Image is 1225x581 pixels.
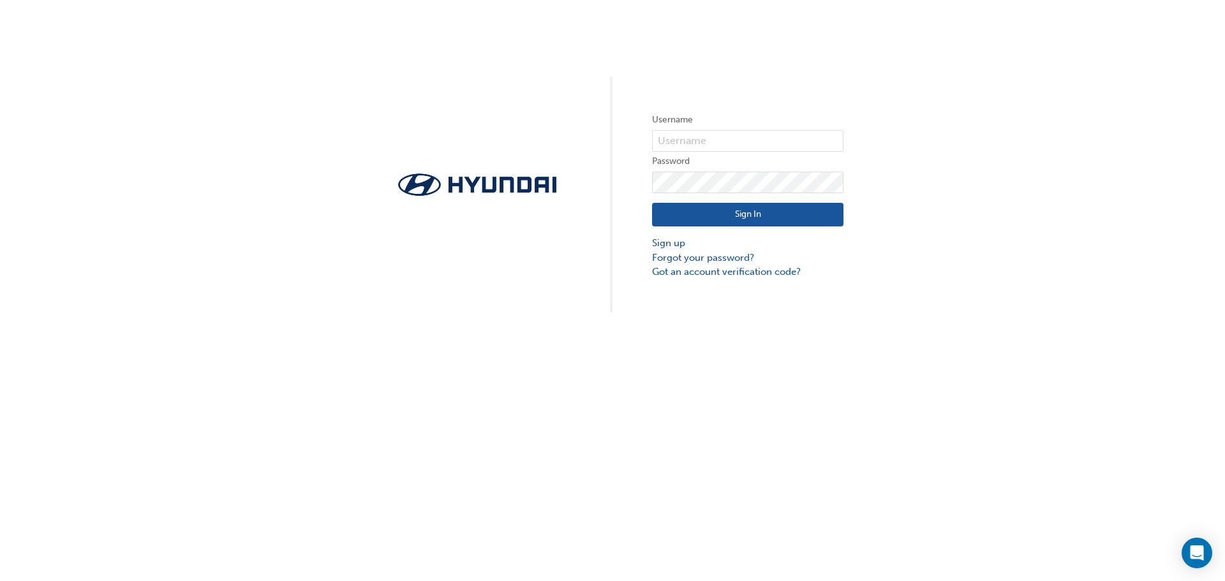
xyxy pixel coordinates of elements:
[652,203,843,227] button: Sign In
[652,112,843,128] label: Username
[1182,538,1212,568] div: Open Intercom Messenger
[652,251,843,265] a: Forgot your password?
[652,265,843,279] a: Got an account verification code?
[652,154,843,169] label: Password
[652,130,843,152] input: Username
[652,236,843,251] a: Sign up
[382,170,573,200] img: Trak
